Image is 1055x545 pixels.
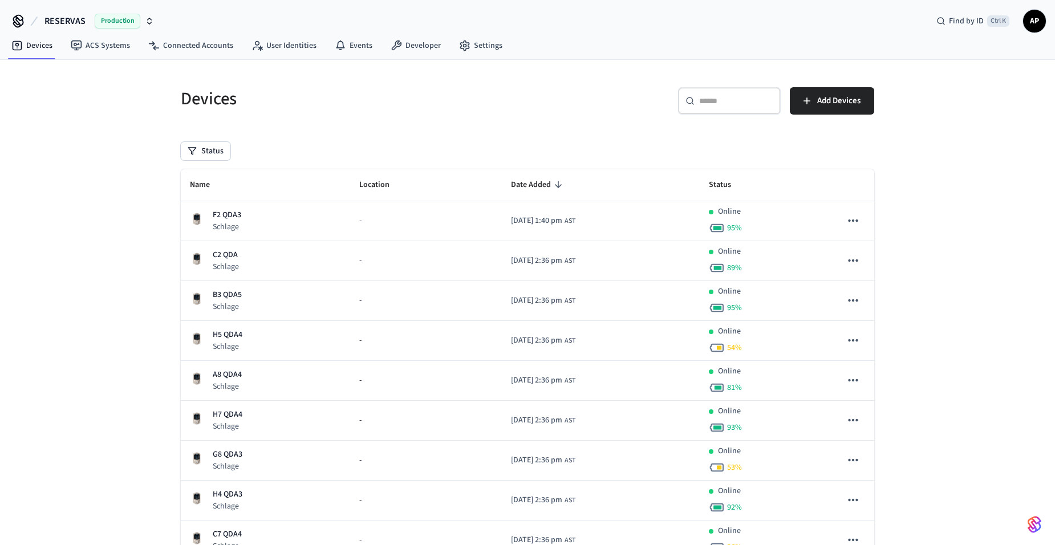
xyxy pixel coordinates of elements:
[565,256,575,266] span: AST
[213,341,242,352] p: Schlage
[181,142,230,160] button: Status
[213,461,242,472] p: Schlage
[190,212,204,226] img: Schlage Sense Smart Deadbolt with Camelot Trim, Front
[511,414,575,426] div: America/Santo_Domingo
[213,261,239,272] p: Schlage
[511,335,562,347] span: [DATE] 2:36 pm
[511,375,562,387] span: [DATE] 2:36 pm
[44,14,86,28] span: RESERVAS
[565,455,575,466] span: AST
[359,494,362,506] span: -
[213,381,242,392] p: Schlage
[190,531,204,545] img: Schlage Sense Smart Deadbolt with Camelot Trim, Front
[359,335,362,347] span: -
[727,422,742,433] span: 93 %
[718,326,741,337] p: Online
[359,454,362,466] span: -
[190,252,204,266] img: Schlage Sense Smart Deadbolt with Camelot Trim, Front
[190,452,204,465] img: Schlage Sense Smart Deadbolt with Camelot Trim, Front
[817,93,861,108] span: Add Devices
[62,35,139,56] a: ACS Systems
[511,375,575,387] div: America/Santo_Domingo
[511,176,566,194] span: Date Added
[1023,10,1046,32] button: AP
[709,176,746,194] span: Status
[565,416,575,426] span: AST
[727,262,742,274] span: 89 %
[718,445,741,457] p: Online
[511,335,575,347] div: America/Santo_Domingo
[511,255,575,267] div: America/Santo_Domingo
[359,375,362,387] span: -
[213,209,241,221] p: F2 QDA3
[511,295,562,307] span: [DATE] 2:36 pm
[949,15,984,27] span: Find by ID
[727,302,742,314] span: 95 %
[213,528,242,540] p: C7 QDA4
[213,489,242,501] p: H4 QDA3
[511,454,575,466] div: America/Santo_Domingo
[359,255,362,267] span: -
[190,412,204,425] img: Schlage Sense Smart Deadbolt with Camelot Trim, Front
[511,215,575,227] div: America/Santo_Domingo
[213,329,242,341] p: H5 QDA4
[511,295,575,307] div: America/Santo_Domingo
[213,449,242,461] p: G8 QDA3
[139,35,242,56] a: Connected Accounts
[2,35,62,56] a: Devices
[511,414,562,426] span: [DATE] 2:36 pm
[718,365,741,377] p: Online
[190,372,204,385] img: Schlage Sense Smart Deadbolt with Camelot Trim, Front
[727,502,742,513] span: 92 %
[190,332,204,345] img: Schlage Sense Smart Deadbolt with Camelot Trim, Front
[213,289,242,301] p: B3 QDA5
[790,87,874,115] button: Add Devices
[718,405,741,417] p: Online
[213,421,242,432] p: Schlage
[718,525,741,537] p: Online
[181,87,521,111] h5: Devices
[565,336,575,346] span: AST
[382,35,450,56] a: Developer
[213,369,242,381] p: A8 QDA4
[727,382,742,393] span: 81 %
[511,494,562,506] span: [DATE] 2:36 pm
[565,376,575,386] span: AST
[450,35,512,56] a: Settings
[565,216,575,226] span: AST
[242,35,326,56] a: User Identities
[927,11,1019,31] div: Find by IDCtrl K
[359,176,404,194] span: Location
[1028,515,1041,534] img: SeamLogoGradient.69752ec5.svg
[727,222,742,234] span: 95 %
[565,495,575,506] span: AST
[718,246,741,258] p: Online
[213,501,242,512] p: Schlage
[727,342,742,353] span: 54 %
[718,206,741,218] p: Online
[95,14,140,29] span: Production
[359,295,362,307] span: -
[1024,11,1045,31] span: AP
[213,249,239,261] p: C2 QDA
[727,462,742,473] span: 53 %
[718,286,741,298] p: Online
[190,292,204,306] img: Schlage Sense Smart Deadbolt with Camelot Trim, Front
[511,454,562,466] span: [DATE] 2:36 pm
[987,15,1009,27] span: Ctrl K
[359,414,362,426] span: -
[718,485,741,497] p: Online
[326,35,382,56] a: Events
[213,301,242,312] p: Schlage
[213,221,241,233] p: Schlage
[213,409,242,421] p: H7 QDA4
[190,491,204,505] img: Schlage Sense Smart Deadbolt with Camelot Trim, Front
[511,255,562,267] span: [DATE] 2:36 pm
[511,215,562,227] span: [DATE] 1:40 pm
[511,494,575,506] div: America/Santo_Domingo
[359,215,362,227] span: -
[565,296,575,306] span: AST
[190,176,225,194] span: Name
